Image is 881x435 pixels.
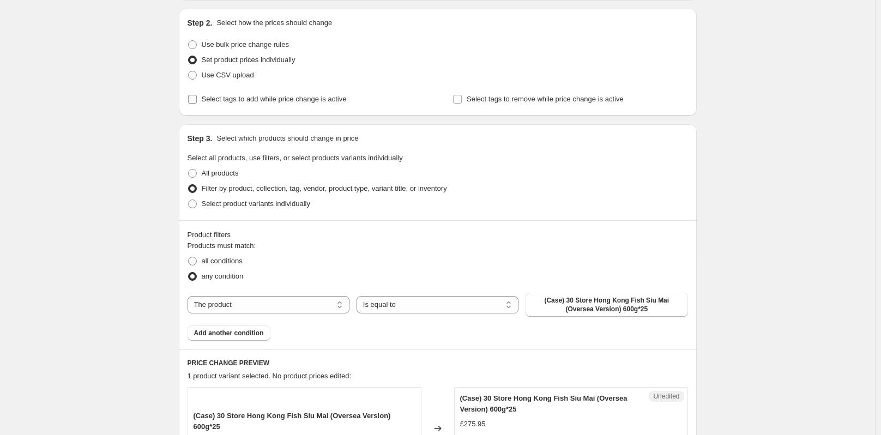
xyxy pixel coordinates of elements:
span: Unedited [653,392,679,401]
div: £275.95 [460,419,486,430]
span: Products must match: [188,241,256,250]
span: (Case) 30 Store Hong Kong Fish Siu Mai (Oversea Version) 600g*25 [460,394,627,413]
button: Add another condition [188,325,270,341]
p: Select which products should change in price [216,133,358,144]
span: 1 product variant selected. No product prices edited: [188,372,352,380]
span: (Case) 30 Store Hong Kong Fish Siu Mai (Oversea Version) 600g*25 [194,412,391,431]
h2: Step 2. [188,17,213,28]
button: (Case) 30 Store Hong Kong Fish Siu Mai (Oversea Version) 600g*25 [526,293,687,317]
span: All products [202,169,239,177]
p: Select how the prices should change [216,17,332,28]
span: all conditions [202,257,243,265]
span: (Case) 30 Store Hong Kong Fish Siu Mai (Oversea Version) 600g*25 [532,296,681,313]
h2: Step 3. [188,133,213,144]
span: Set product prices individually [202,56,295,64]
span: Select all products, use filters, or select products variants individually [188,154,403,162]
span: Select tags to remove while price change is active [467,95,624,103]
span: Select product variants individually [202,200,310,208]
div: Product filters [188,229,688,240]
span: Add another condition [194,329,264,337]
span: Use bulk price change rules [202,40,289,49]
span: Select tags to add while price change is active [202,95,347,103]
span: Use CSV upload [202,71,254,79]
h6: PRICE CHANGE PREVIEW [188,359,688,367]
span: any condition [202,272,244,280]
span: Filter by product, collection, tag, vendor, product type, variant title, or inventory [202,184,447,192]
